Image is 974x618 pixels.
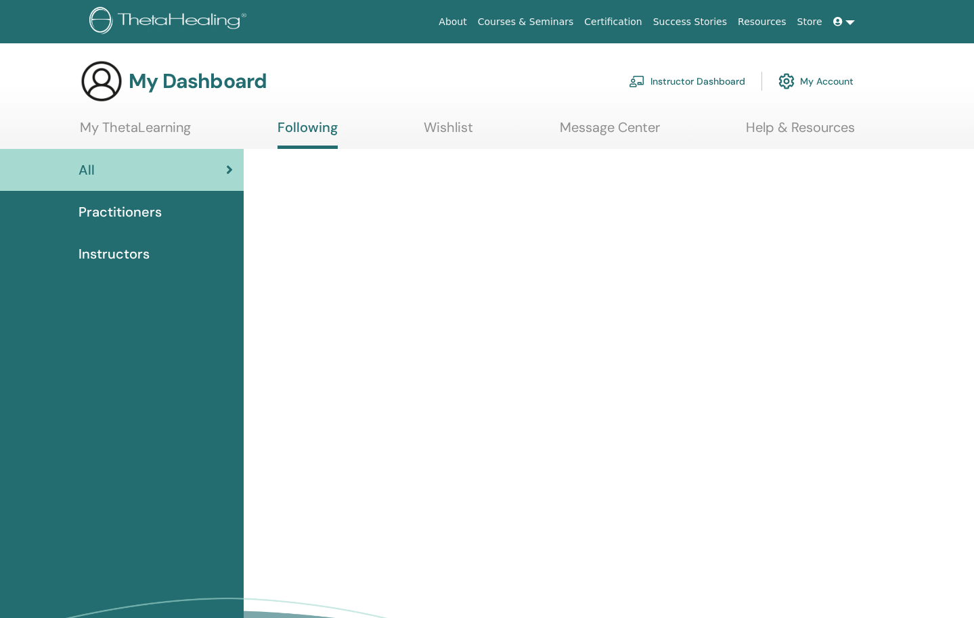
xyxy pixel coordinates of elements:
[79,202,162,222] span: Practitioners
[648,9,732,35] a: Success Stories
[80,119,191,146] a: My ThetaLearning
[629,66,745,96] a: Instructor Dashboard
[792,9,828,35] a: Store
[129,69,267,93] h3: My Dashboard
[778,70,795,93] img: cog.svg
[579,9,647,35] a: Certification
[278,119,338,149] a: Following
[433,9,472,35] a: About
[472,9,579,35] a: Courses & Seminars
[79,244,150,264] span: Instructors
[560,119,660,146] a: Message Center
[778,66,854,96] a: My Account
[80,60,123,103] img: generic-user-icon.jpg
[629,75,645,87] img: chalkboard-teacher.svg
[79,160,95,180] span: All
[424,119,473,146] a: Wishlist
[89,7,251,37] img: logo.png
[746,119,855,146] a: Help & Resources
[732,9,792,35] a: Resources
